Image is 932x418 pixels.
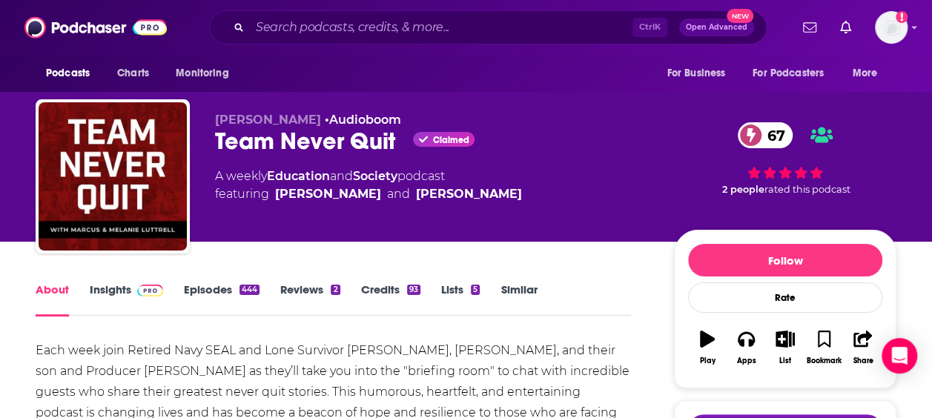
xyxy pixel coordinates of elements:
[738,122,793,148] a: 67
[853,63,878,84] span: More
[24,13,167,42] img: Podchaser - Follow, Share and Rate Podcasts
[764,184,850,195] span: rated this podcast
[753,122,793,148] span: 67
[441,282,480,316] a: Lists5
[36,282,69,316] a: About
[184,282,260,316] a: Episodes444
[361,282,420,316] a: Credits93
[165,59,248,87] button: open menu
[39,102,187,251] img: Team Never Quit
[797,15,822,40] a: Show notifications dropdown
[807,356,842,365] div: Bookmark
[250,16,632,39] input: Search podcasts, credits, & more...
[209,10,767,44] div: Search podcasts, credits, & more...
[700,356,715,365] div: Play
[674,113,896,205] div: 67 2 peoplerated this podcast
[779,356,791,365] div: List
[137,285,163,296] img: Podchaser Pro
[766,321,804,374] button: List
[471,285,480,295] div: 5
[743,59,845,87] button: open menu
[656,59,744,87] button: open menu
[215,167,522,203] div: A weekly podcast
[844,321,882,374] button: Share
[875,11,908,44] button: Show profile menu
[108,59,158,87] a: Charts
[239,285,260,295] div: 444
[679,19,754,36] button: Open AdvancedNew
[896,11,908,23] svg: Add a profile image
[90,282,163,316] a: InsightsPodchaser Pro
[882,338,917,374] div: Open Intercom Messenger
[853,356,873,365] div: Share
[632,18,667,37] span: Ctrl K
[722,184,764,195] span: 2 people
[432,136,469,144] span: Claimed
[875,11,908,44] img: User Profile
[737,356,756,365] div: Apps
[36,59,109,87] button: open menu
[804,321,843,374] button: Bookmark
[688,282,882,313] div: Rate
[387,185,410,203] span: and
[267,169,330,183] a: Education
[842,59,896,87] button: open menu
[753,63,824,84] span: For Podcasters
[353,169,397,183] a: Society
[834,15,857,40] a: Show notifications dropdown
[667,63,725,84] span: For Business
[215,185,522,203] span: featuring
[330,169,353,183] span: and
[875,11,908,44] span: Logged in as Tessarossi87
[686,24,747,31] span: Open Advanced
[117,63,149,84] span: Charts
[215,113,321,127] span: [PERSON_NAME]
[280,282,340,316] a: Reviews2
[688,244,882,276] button: Follow
[688,321,727,374] button: Play
[727,9,753,23] span: New
[176,63,228,84] span: Monitoring
[727,321,765,374] button: Apps
[46,63,90,84] span: Podcasts
[331,285,340,295] div: 2
[500,282,537,316] a: Similar
[407,285,420,295] div: 93
[329,113,401,127] a: Audioboom
[275,185,381,203] a: Marcus Luttrell
[416,185,522,203] a: Morgan Luttrell
[325,113,401,127] span: •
